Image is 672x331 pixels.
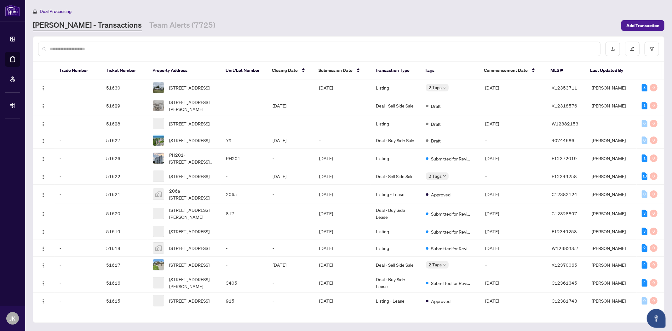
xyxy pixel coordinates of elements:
[101,240,148,257] td: 51618
[642,120,647,127] div: 0
[169,151,216,165] span: PH201-[STREET_ADDRESS][PERSON_NAME]
[480,223,547,240] td: [DATE]
[267,149,314,168] td: -
[314,223,371,240] td: [DATE]
[54,62,101,79] th: Trade Number
[552,173,577,179] span: E12349258
[41,122,46,127] img: Logo
[221,132,267,149] td: 79
[642,154,647,162] div: 1
[55,293,101,309] td: -
[314,240,371,257] td: [DATE]
[552,280,577,286] span: C12361345
[267,79,314,96] td: -
[480,168,547,185] td: -
[587,79,637,96] td: [PERSON_NAME]
[587,273,637,293] td: [PERSON_NAME]
[431,191,451,198] span: Approved
[480,293,547,309] td: [DATE]
[169,99,216,113] span: [STREET_ADDRESS][PERSON_NAME]
[314,293,371,309] td: [DATE]
[371,115,421,132] td: Listing
[314,168,371,185] td: [DATE]
[647,309,666,328] button: Open asap
[267,223,314,240] td: -
[642,279,647,287] div: 2
[428,261,442,268] span: 2 Tags
[267,62,313,79] th: Closing Date
[41,192,46,197] img: Logo
[267,293,314,309] td: -
[371,204,421,223] td: Deal - Buy Side Lease
[431,210,472,217] span: Submitted for Review
[621,20,664,31] button: Add Transaction
[153,82,164,93] img: thumbnail-img
[153,189,164,200] img: thumbnail-img
[314,79,371,96] td: [DATE]
[149,20,215,31] a: Team Alerts (7725)
[371,96,421,115] td: Deal - Sell Side Sale
[267,168,314,185] td: [DATE]
[552,155,577,161] span: E12372019
[431,228,472,235] span: Submitted for Review
[169,297,210,304] span: [STREET_ADDRESS]
[552,262,577,268] span: X12370065
[221,257,267,273] td: -
[552,121,579,126] span: W12382153
[221,79,267,96] td: -
[55,240,101,257] td: -
[650,84,658,91] div: 0
[642,210,647,217] div: 3
[101,96,148,115] td: 51629
[169,206,216,220] span: [STREET_ADDRESS][PERSON_NAME]
[585,62,635,79] th: Last Updated By
[552,85,577,90] span: X12353711
[41,299,46,304] img: Logo
[41,156,46,161] img: Logo
[221,115,267,132] td: -
[587,149,637,168] td: [PERSON_NAME]
[650,228,658,235] div: 0
[38,208,48,218] button: Logo
[38,119,48,129] button: Logo
[267,185,314,204] td: -
[41,212,46,217] img: Logo
[38,135,48,145] button: Logo
[38,153,48,163] button: Logo
[552,211,577,216] span: C12328897
[587,257,637,273] td: [PERSON_NAME]
[314,96,371,115] td: -
[480,96,547,115] td: -
[642,261,647,269] div: 2
[169,120,210,127] span: [STREET_ADDRESS]
[101,257,148,273] td: 51617
[55,204,101,223] td: -
[55,168,101,185] td: -
[650,136,658,144] div: 0
[267,257,314,273] td: [DATE]
[587,293,637,309] td: [PERSON_NAME]
[650,297,658,305] div: 0
[55,149,101,168] td: -
[101,223,148,240] td: 51619
[221,223,267,240] td: -
[642,84,647,91] div: 3
[431,280,472,287] span: Submitted for Review
[55,79,101,96] td: -
[642,172,647,180] div: 10
[41,246,46,251] img: Logo
[41,229,46,235] img: Logo
[480,240,547,257] td: [DATE]
[431,102,441,109] span: Draft
[587,185,637,204] td: [PERSON_NAME]
[221,62,267,79] th: Unit/Lot Number
[650,279,658,287] div: 0
[428,84,442,91] span: 2 Tags
[371,168,421,185] td: Deal - Sell Side Sale
[38,83,48,93] button: Logo
[650,172,658,180] div: 0
[221,204,267,223] td: 817
[38,243,48,253] button: Logo
[314,273,371,293] td: [DATE]
[153,135,164,146] img: thumbnail-img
